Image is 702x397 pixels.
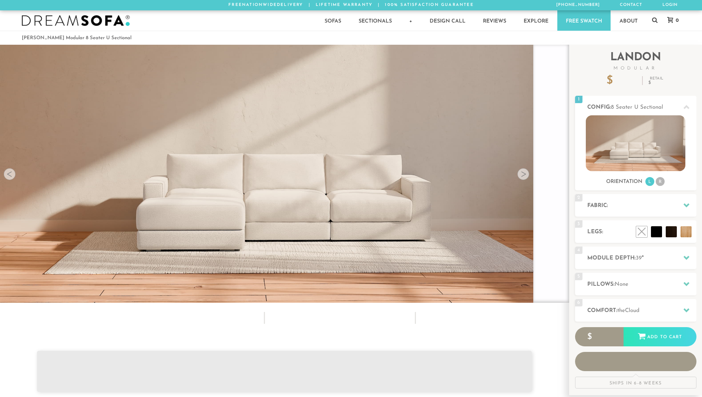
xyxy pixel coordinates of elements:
li: R [656,177,665,186]
a: + [401,10,421,31]
div: Ships in 6-8 Weeks [575,377,696,388]
div: Add to Cart [624,327,696,347]
a: Sofas [316,10,350,31]
span: 2 [575,194,582,201]
span: Cloud [625,308,639,313]
span: the [617,308,625,313]
span: 8 Seater U Sectional [611,105,663,110]
a: Design Call [421,10,474,31]
span: 0 [674,18,679,23]
h2: Pillows: [587,280,696,289]
span: | [378,3,380,7]
a: Reviews [474,10,515,31]
h2: Legs: [587,228,696,236]
span: | [309,3,310,7]
h2: Config: [587,103,696,112]
img: DreamSofa - Inspired By Life, Designed By You [22,15,130,26]
p: Retail [648,77,664,85]
h2: Module Depth: " [587,254,696,262]
h2: Fabric: [587,201,696,210]
a: Free Swatch [557,10,611,31]
img: landon-sofa-no_legs-no_pillows-1.jpg [586,115,685,171]
span: 39 [636,255,642,261]
h2: Comfort: [587,306,696,315]
em: Nationwide [242,3,277,7]
h3: Orientation [606,179,642,185]
a: Explore [515,10,557,31]
a: 0 [660,17,682,24]
span: 5 [575,273,582,280]
span: 3 [575,220,582,228]
a: About [611,10,646,31]
em: $ [648,81,664,85]
p: $ [607,75,636,86]
li: [PERSON_NAME] Modular 8 Seater U Sectional [22,33,131,43]
h2: Landon [575,52,696,71]
span: 1 [575,96,582,103]
span: 4 [575,247,582,254]
span: None [615,282,628,287]
span: Modular [575,66,696,71]
span: 6 [575,299,582,306]
li: L [645,177,654,186]
a: Sectionals [350,10,400,31]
